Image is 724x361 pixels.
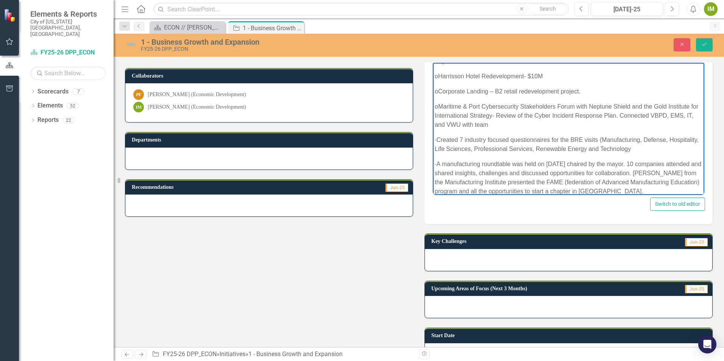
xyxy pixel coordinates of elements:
div: 1 - Business Growth and Expansion [248,350,343,358]
h3: Start Date [431,333,708,338]
div: 22 [62,117,75,123]
span: Jun-25 [685,238,708,246]
button: [DATE]-25 [591,2,663,16]
h3: Recommendations [132,184,309,190]
small: City of [US_STATE][GEOGRAPHIC_DATA], [GEOGRAPHIC_DATA] [30,19,106,37]
img: Not Defined [125,38,137,50]
div: [DATE]-25 [593,5,660,14]
a: ECON // [PERSON_NAME] Updater View [151,23,223,32]
a: FY25-26 DPP_ECON [163,350,217,358]
span: Jun-25 [685,285,708,293]
button: IM [704,2,718,16]
input: Search ClearPoint... [153,3,569,16]
h3: Collaborators [132,73,409,79]
button: Switch to old editor [650,198,705,211]
iframe: Rich Text Area [433,63,704,195]
div: 1 - Business Growth and Expansion [243,23,302,33]
input: Search Below... [30,67,106,80]
a: Initiatives [220,350,245,358]
h3: Departments [132,137,409,143]
div: IM [133,102,144,112]
span: Elements & Reports [30,9,106,19]
p: · A manufacturing roundtable was held on [DATE] chaired by the mayor. 10 companies attended and s... [2,97,270,133]
div: ECON // [PERSON_NAME] Updater View [164,23,223,32]
div: 7 [72,88,84,95]
h3: Key Challenges [431,238,598,244]
a: FY25-26 DPP_ECON [30,48,106,57]
button: Search [529,4,567,14]
span: Jun-25 [385,184,408,192]
div: 1 - Business Growth and Expansion [141,38,454,46]
div: » » [152,350,413,359]
h3: Upcoming Areas of Focus (Next 3 Months) [431,286,654,291]
img: ClearPoint Strategy [4,9,17,22]
a: Scorecards [37,87,69,96]
div: FY25-26 DPP_ECON [141,46,454,52]
div: Open Intercom Messenger [698,335,716,353]
a: Elements [37,101,63,110]
div: [PERSON_NAME] (Economic Development) [148,103,246,111]
div: 52 [67,103,79,109]
span: Search [540,6,556,12]
div: PF [133,89,144,100]
a: Reports [37,116,59,124]
div: [PERSON_NAME] (Economic Development) [148,91,246,98]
